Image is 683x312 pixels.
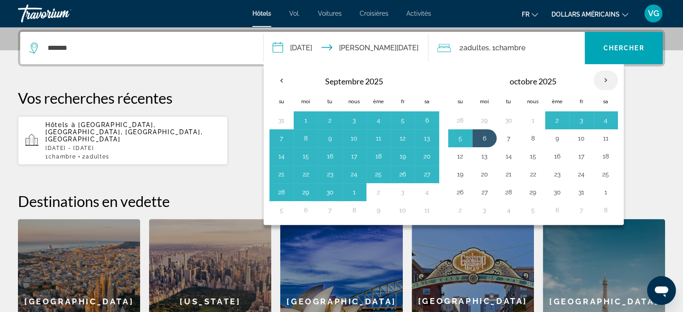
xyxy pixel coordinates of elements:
[599,114,613,127] button: Day 3
[526,168,540,180] button: Day 21
[550,114,564,127] button: Day 1
[599,204,613,216] button: Day 7
[299,132,313,145] button: Day 8
[18,116,228,165] button: Hôtels à [GEOGRAPHIC_DATA], [GEOGRAPHIC_DATA], [GEOGRAPHIC_DATA], [GEOGRAPHIC_DATA][DATE] - [DATE...
[594,70,618,91] button: Mois prochain
[599,150,613,163] button: Day 17
[522,11,529,18] font: fr
[347,114,361,127] button: Day 3
[477,132,492,145] button: Day 5
[45,145,94,151] font: [DATE] - [DATE]
[347,150,361,163] button: Day 17
[45,121,203,143] font: [GEOGRAPHIC_DATA], [GEOGRAPHIC_DATA], [GEOGRAPHIC_DATA], [GEOGRAPHIC_DATA]
[477,186,492,198] button: Day 26
[299,168,313,180] button: Day 22
[550,168,564,180] button: Day 22
[45,154,48,160] font: 1
[180,297,241,306] font: [US_STATE]
[453,114,467,127] button: Day 28
[252,10,271,17] a: Hôtels
[574,150,589,163] button: Day 16
[526,150,540,163] button: Day 14
[574,186,589,198] button: Day 30
[522,8,538,21] button: Changer de langue
[396,150,410,163] button: Day 19
[323,114,337,127] button: Day 2
[550,132,564,145] button: Day 8
[347,186,361,198] button: Day 31
[574,168,589,180] button: Day 23
[406,10,431,17] a: Activités
[420,150,434,163] button: Day 20
[647,276,676,305] iframe: Bouton de lancement de la fenêtre de messagerie
[574,114,589,127] button: Day 2
[453,132,467,145] button: Day 4
[371,204,386,216] button: Day 8
[323,132,337,145] button: Day 9
[526,114,540,127] button: Day 31
[420,132,434,145] button: Day 13
[264,32,429,64] button: Check-in date: Nov 3, 2025 Check-out date: Jan 5, 2026
[526,186,540,198] button: Day 28
[477,150,492,163] button: Day 12
[45,121,75,128] font: Hôtels à
[318,10,342,17] a: Voitures
[347,132,361,145] button: Day 10
[274,204,289,216] button: Day 4
[453,150,467,163] button: Day 11
[323,186,337,198] button: Day 30
[489,44,495,52] font: , 1
[502,114,516,127] button: Day 30
[396,114,410,127] button: Day 5
[274,186,289,198] button: Day 28
[502,204,516,216] button: Day 3
[274,132,289,145] button: Day 7
[286,297,396,306] font: [GEOGRAPHIC_DATA]
[82,154,86,160] font: 2
[418,296,528,306] font: [GEOGRAPHIC_DATA]
[18,89,172,107] font: Vos recherches récentes
[550,186,564,198] button: Day 29
[549,297,659,306] font: [GEOGRAPHIC_DATA]
[453,168,467,180] button: Day 18
[428,32,585,64] button: Voyageurs : 2 adultes, 0 enfants
[477,204,492,216] button: Day 2
[299,150,313,163] button: Day 15
[371,150,386,163] button: Day 18
[371,132,386,145] button: Day 11
[599,132,613,145] button: Day 10
[574,132,589,145] button: Day 9
[526,132,540,145] button: Day 7
[604,44,644,52] font: Chercher
[642,4,665,23] button: Menu utilisateur
[453,186,467,198] button: Day 25
[299,186,313,198] button: Day 29
[274,150,289,163] button: Day 14
[371,186,386,198] button: Day 1
[24,297,134,306] font: [GEOGRAPHIC_DATA]
[371,168,386,180] button: Day 25
[526,204,540,216] button: Day 4
[502,132,516,145] button: Day 6
[420,114,434,127] button: Day 6
[269,70,294,91] button: Previous month
[289,10,300,17] a: Vol.
[502,150,516,163] button: Day 13
[325,76,383,86] font: Septembre 2025
[420,186,434,198] button: Day 3
[477,114,492,127] button: Day 29
[18,192,170,210] font: Destinations en vedette
[48,154,76,160] font: Chambre
[274,114,289,127] button: Day 30
[459,44,463,52] font: 2
[599,186,613,198] button: Day 31
[347,204,361,216] button: Day 7
[360,10,388,17] a: Croisières
[299,204,313,216] button: Day 5
[323,204,337,216] button: Day 6
[274,168,289,180] button: Day 21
